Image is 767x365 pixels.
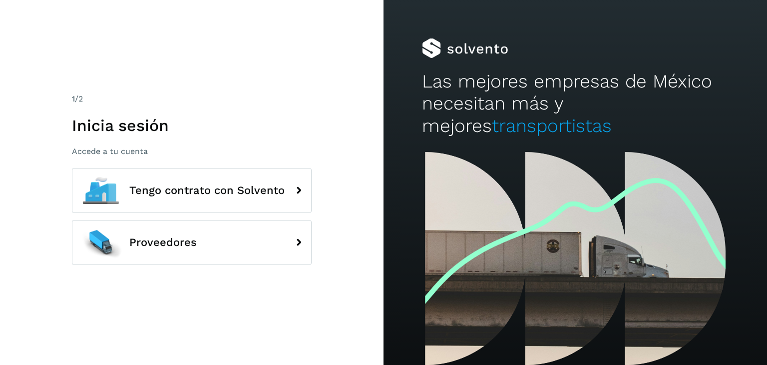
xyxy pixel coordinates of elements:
div: /2 [72,93,312,105]
span: 1 [72,94,75,103]
span: Tengo contrato con Solvento [129,184,285,196]
button: Tengo contrato con Solvento [72,168,312,213]
span: Proveedores [129,236,197,248]
button: Proveedores [72,220,312,265]
span: transportistas [492,115,612,136]
p: Accede a tu cuenta [72,146,312,156]
h1: Inicia sesión [72,116,312,135]
h2: Las mejores empresas de México necesitan más y mejores [422,70,729,137]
